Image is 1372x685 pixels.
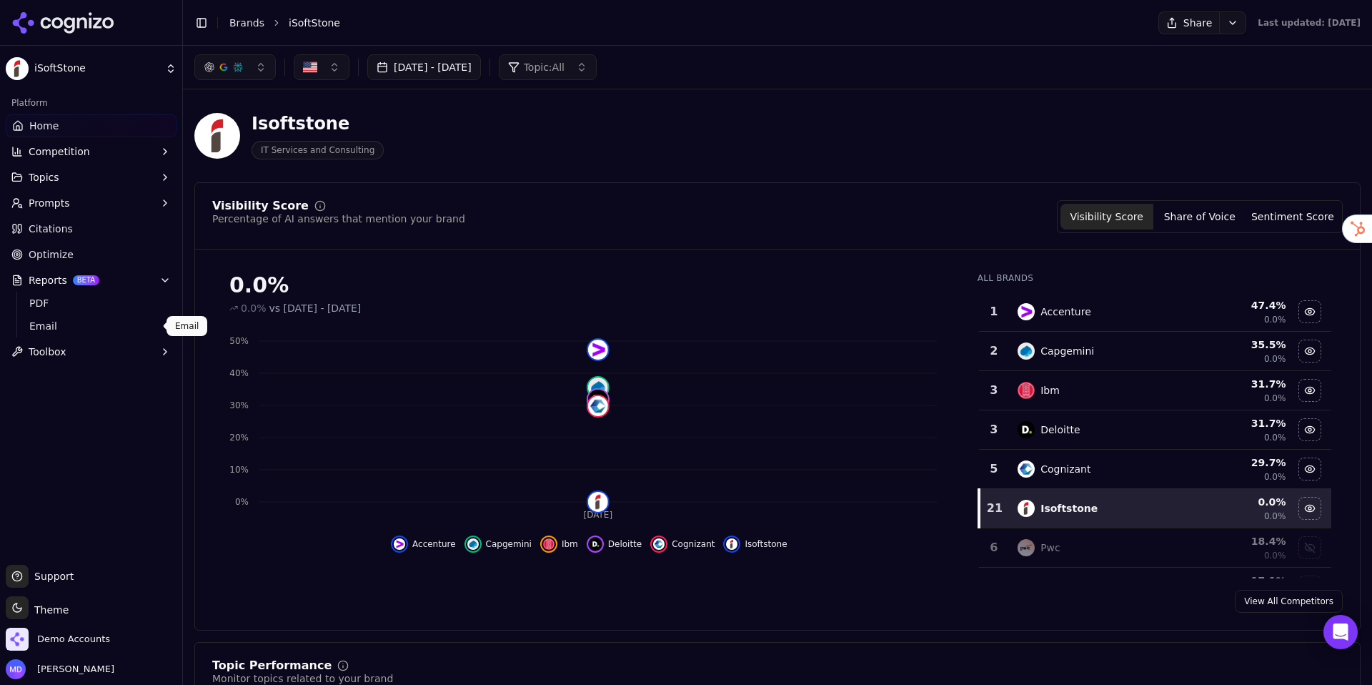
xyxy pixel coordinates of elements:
span: Email [29,319,154,333]
div: 6 [985,539,1004,556]
div: 3 [985,382,1004,399]
span: Competition [29,144,90,159]
img: iSoftStone [6,57,29,80]
button: ReportsBETA [6,269,177,292]
button: Hide deloitte data [1298,418,1321,441]
div: Cognizant [1040,462,1090,476]
span: Home [29,119,59,133]
a: Citations [6,217,177,240]
button: Hide capgemini data [464,536,532,553]
img: isoftstone [588,492,608,512]
img: ibm [1018,382,1035,399]
button: Competition [6,140,177,163]
div: Isoftstone [1040,501,1098,516]
button: Hide ibm data [1298,379,1321,402]
span: iSoftStone [34,62,159,75]
img: iSoftStone [194,113,240,159]
a: PDF [24,293,159,313]
a: Email [24,316,159,336]
span: Topics [29,170,59,184]
p: Email [175,320,199,332]
img: Melissa Dowd [6,659,26,679]
div: 0.0 % [1194,495,1286,509]
button: Toolbox [6,340,177,363]
tspan: 0% [235,497,249,507]
span: Ibm [562,538,578,550]
div: 47.4 % [1194,298,1286,312]
button: Hide isoftstone data [723,536,787,553]
span: 0.0% [241,301,267,315]
tr: 3deloitteDeloitte31.7%0.0%Hide deloitte data [979,410,1331,450]
a: Brands [229,17,264,29]
span: iSoftStone [289,16,340,30]
img: accenture [394,538,405,550]
tr: 2capgeminiCapgemini35.5%0.0%Hide capgemini data [979,332,1331,371]
img: United States [303,60,317,74]
span: PDF [29,296,154,310]
tspan: 30% [229,400,249,410]
div: Isoftstone [252,112,384,135]
div: Topic Performance [212,660,332,671]
img: deloitte [590,538,601,550]
tr: 6pwcPwc18.4%0.0%Show pwc data [979,528,1331,568]
div: 0.0% [229,272,949,298]
button: Hide cognizant data [650,536,715,553]
div: Visibility Score [212,200,309,212]
img: deloitte [588,390,608,410]
button: [DATE] - [DATE] [367,54,481,80]
div: 35.5 % [1194,337,1286,352]
span: Theme [29,604,69,616]
img: capgemini [467,538,479,550]
div: Capgemini [1040,344,1094,358]
img: accenture [1018,303,1035,320]
tr: 1accentureAccenture47.4%0.0%Hide accenture data [979,292,1331,332]
span: Toolbox [29,345,66,359]
button: Share of Voice [1153,204,1246,230]
tspan: 20% [229,433,249,443]
tr: 3ibmIbm31.7%0.0%Hide ibm data [979,371,1331,410]
span: [PERSON_NAME] [31,663,114,676]
a: View All Competitors [1235,590,1343,613]
span: Citations [29,222,73,236]
img: capgemini [1018,342,1035,360]
button: Hide cognizant data [1298,458,1321,481]
span: IT Services and Consulting [252,141,384,159]
span: Isoftstone [745,538,787,550]
div: All Brands [978,272,1331,284]
img: Demo Accounts [6,628,29,651]
span: Deloitte [608,538,642,550]
button: Show microsoft data [1298,576,1321,598]
span: Support [29,569,74,583]
img: ibm [543,538,555,550]
span: 0.0% [1264,550,1286,561]
tr: 21isoftstoneIsoftstone0.0%0.0%Hide isoftstone data [979,489,1331,528]
span: 0.0% [1264,432,1286,443]
a: Home [6,114,177,137]
button: Hide capgemini data [1298,340,1321,363]
button: Hide accenture data [391,536,456,553]
img: isoftstone [726,538,737,550]
div: 5 [985,460,1004,478]
span: Demo Accounts [37,633,110,646]
button: Hide deloitte data [587,536,642,553]
div: Platform [6,92,177,114]
button: Topics [6,166,177,189]
div: Last updated: [DATE] [1258,17,1361,29]
button: Open user button [6,659,114,679]
span: Prompts [29,196,70,210]
div: 29.7 % [1194,455,1286,470]
a: Optimize [6,243,177,266]
img: cognizant [1018,460,1035,478]
button: Share [1158,11,1219,34]
tspan: 40% [229,368,249,378]
div: 21 [986,500,1004,517]
button: Sentiment Score [1246,204,1339,230]
div: Accenture [1040,305,1091,319]
span: 0.0% [1264,314,1286,325]
span: 0.0% [1264,393,1286,404]
tspan: [DATE] [584,510,613,520]
div: 2 [985,342,1004,360]
button: Hide accenture data [1298,300,1321,323]
div: 1 [985,303,1004,320]
tspan: 10% [229,465,249,475]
